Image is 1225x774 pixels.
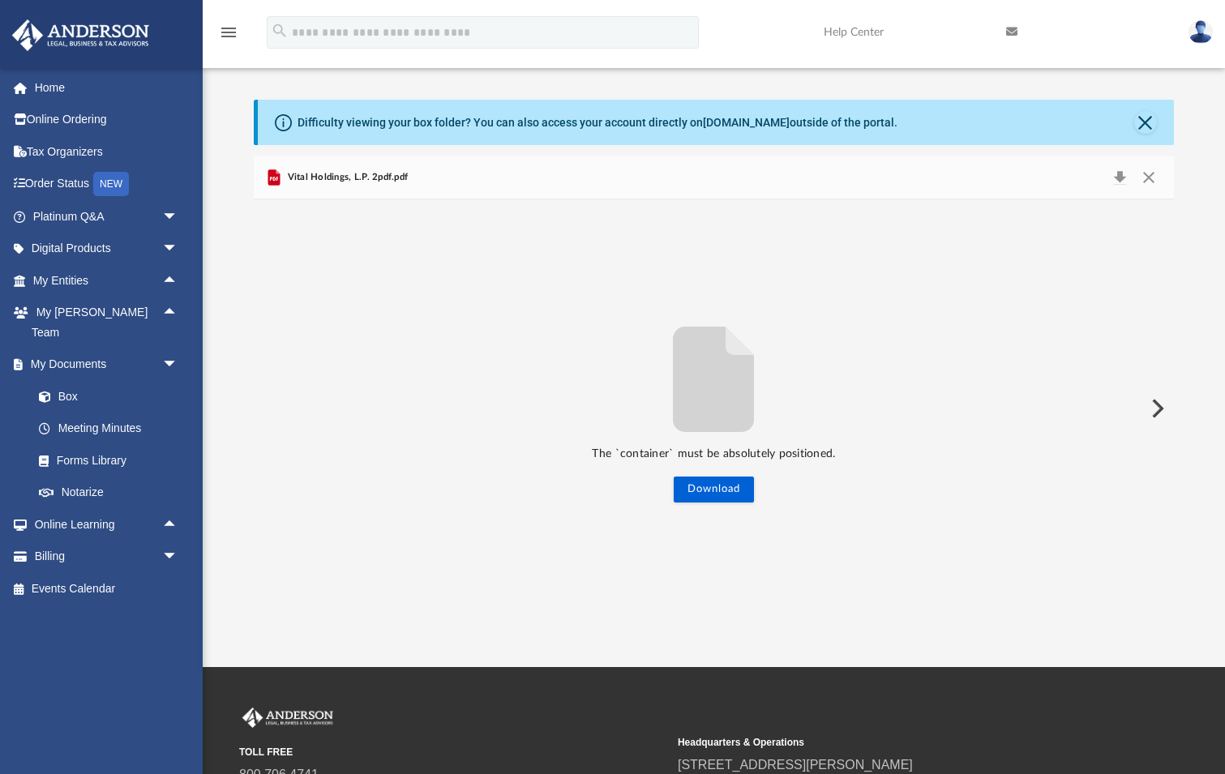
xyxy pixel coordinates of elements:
p: The `container` must be absolutely positioned. [254,444,1174,464]
a: Order StatusNEW [11,168,203,201]
button: Next File [1138,386,1174,431]
i: menu [219,23,238,42]
a: Events Calendar [11,572,203,605]
a: My Documentsarrow_drop_down [11,349,195,381]
a: Platinum Q&Aarrow_drop_down [11,200,203,233]
span: arrow_drop_up [162,297,195,330]
a: Meeting Minutes [23,413,195,445]
a: Home [11,71,203,104]
a: [STREET_ADDRESS][PERSON_NAME] [678,758,913,772]
a: Billingarrow_drop_down [11,541,203,573]
a: Digital Productsarrow_drop_down [11,233,203,265]
a: Box [23,380,186,413]
a: Tax Organizers [11,135,203,168]
a: Forms Library [23,444,186,477]
span: arrow_drop_up [162,508,195,541]
div: File preview [254,199,1174,618]
div: NEW [93,172,129,196]
a: Online Learningarrow_drop_up [11,508,195,541]
span: arrow_drop_down [162,200,195,233]
span: arrow_drop_down [162,349,195,382]
img: User Pic [1189,20,1213,44]
a: My [PERSON_NAME] Teamarrow_drop_up [11,297,195,349]
button: Close [1134,111,1157,134]
span: Vital Holdings, L.P. 2pdf.pdf [284,170,408,185]
span: arrow_drop_down [162,541,195,574]
div: Difficulty viewing your box folder? You can also access your account directly on outside of the p... [298,114,897,131]
span: arrow_drop_down [162,233,195,266]
a: menu [219,31,238,42]
a: My Entitiesarrow_drop_up [11,264,203,297]
small: TOLL FREE [239,745,666,759]
img: Anderson Advisors Platinum Portal [239,708,336,729]
a: Online Ordering [11,104,203,136]
img: Anderson Advisors Platinum Portal [7,19,154,51]
span: arrow_drop_up [162,264,195,297]
button: Download [674,477,754,502]
div: Preview [254,156,1174,618]
button: Close [1134,166,1163,189]
small: Headquarters & Operations [678,735,1105,750]
a: [DOMAIN_NAME] [703,116,790,129]
a: Notarize [23,477,195,509]
i: search [271,22,289,40]
button: Download [1105,166,1134,189]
